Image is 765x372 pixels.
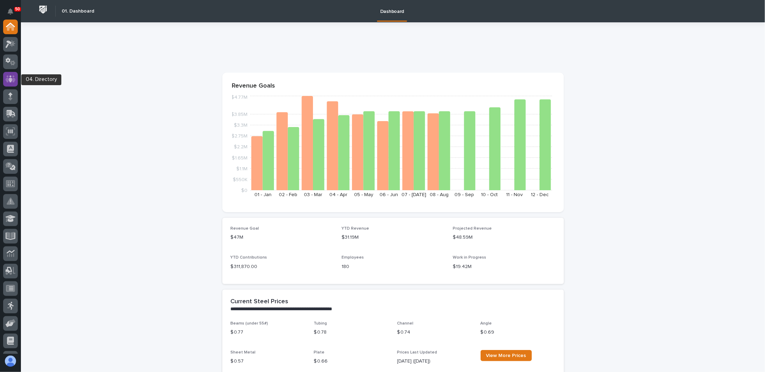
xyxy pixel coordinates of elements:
span: Projected Revenue [453,226,492,231]
p: $19.42M [453,263,556,270]
p: $ 0.66 [314,358,389,365]
text: 06 - Jun [379,192,398,197]
text: 04 - Apr [329,192,347,197]
p: $ 0.77 [231,329,306,336]
text: 05 - May [354,192,373,197]
p: $47M [231,234,334,241]
tspan: $4.77M [231,95,247,100]
p: $ 311,870.00 [231,263,334,270]
tspan: $0 [241,188,247,193]
span: Tubing [314,321,327,326]
span: Employees [342,255,364,260]
tspan: $3.3M [234,123,247,128]
tspan: $3.85M [231,112,247,117]
p: [DATE] ([DATE]) [397,358,472,365]
p: 180 [342,263,444,270]
span: Sheet Metal [231,350,256,355]
text: 03 - Mar [304,192,322,197]
tspan: $2.2M [234,144,247,149]
span: Work in Progress [453,255,486,260]
a: View More Prices [481,350,532,361]
span: Beams (under 55#) [231,321,268,326]
p: $ 0.69 [481,329,556,336]
text: 08 - Aug [429,192,448,197]
text: 11 - Nov [506,192,523,197]
span: Plate [314,350,325,355]
text: 02 - Feb [279,192,297,197]
h2: 01. Dashboard [62,8,94,14]
tspan: $2.75M [231,134,247,139]
span: Channel [397,321,414,326]
span: Revenue Goal [231,226,259,231]
p: $ 0.57 [231,358,306,365]
span: YTD Revenue [342,226,369,231]
p: $ 0.78 [314,329,389,336]
text: 09 - Sep [454,192,474,197]
p: $31.19M [342,234,444,241]
div: Notifications50 [9,8,18,20]
p: Revenue Goals [232,82,554,90]
span: YTD Contributions [231,255,267,260]
text: 12 - Dec [531,192,549,197]
p: 50 [15,7,20,12]
p: $ 0.74 [397,329,472,336]
text: 01 - Jan [254,192,271,197]
p: $48.59M [453,234,556,241]
tspan: $1.1M [236,166,247,171]
text: 07 - [DATE] [401,192,426,197]
span: View More Prices [486,353,526,358]
img: Workspace Logo [37,3,49,16]
button: Notifications [3,4,18,19]
span: Angle [481,321,492,326]
button: users-avatar [3,354,18,369]
span: Prices Last Updated [397,350,437,355]
h2: Current Steel Prices [231,298,289,306]
text: 10 - Oct [481,192,498,197]
tspan: $550K [233,177,247,182]
tspan: $1.65M [232,155,247,160]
